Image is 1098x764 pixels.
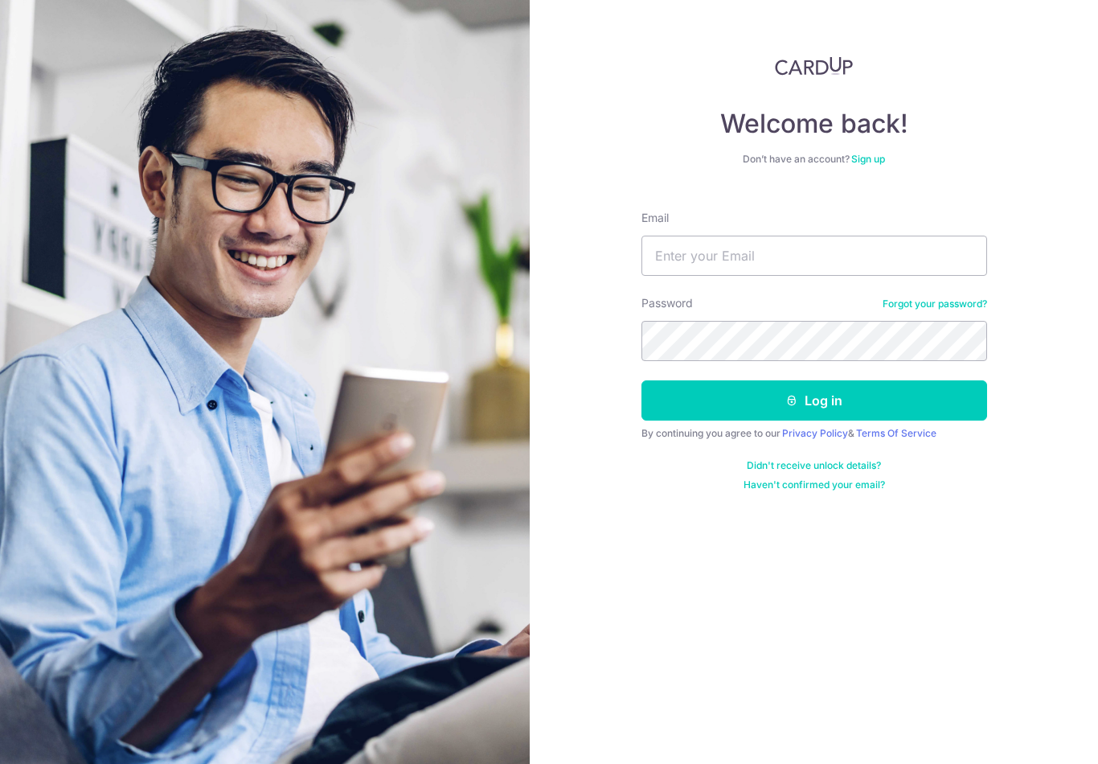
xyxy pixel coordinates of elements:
[641,153,987,166] div: Don’t have an account?
[775,56,854,76] img: CardUp Logo
[641,210,669,226] label: Email
[782,427,848,439] a: Privacy Policy
[747,459,881,472] a: Didn't receive unlock details?
[641,236,987,276] input: Enter your Email
[641,380,987,421] button: Log in
[641,108,987,140] h4: Welcome back!
[641,427,987,440] div: By continuing you agree to our &
[641,295,693,311] label: Password
[851,153,885,165] a: Sign up
[883,298,987,310] a: Forgot your password?
[744,479,885,491] a: Haven't confirmed your email?
[856,427,936,439] a: Terms Of Service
